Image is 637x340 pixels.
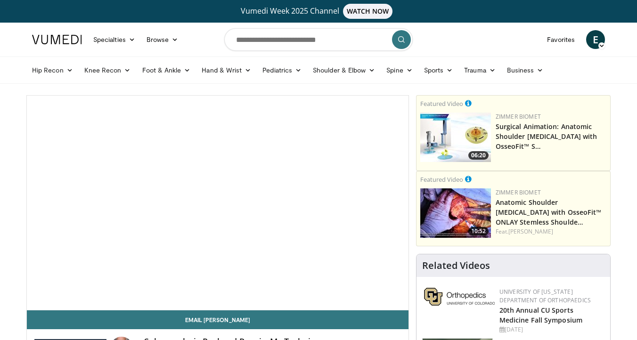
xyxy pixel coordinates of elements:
h4: Related Videos [422,260,490,271]
a: 10:52 [420,188,491,238]
a: Zimmer Biomet [496,188,541,196]
a: Favorites [541,30,580,49]
video-js: Video Player [27,96,408,310]
a: Anatomic Shoulder [MEDICAL_DATA] with OsseoFit™ ONLAY Stemless Shoulde… [496,198,602,227]
a: Shoulder & Elbow [307,61,381,80]
img: 355603a8-37da-49b6-856f-e00d7e9307d3.png.150x105_q85_autocrop_double_scale_upscale_version-0.2.png [424,288,495,306]
small: Featured Video [420,175,463,184]
span: 06:20 [468,151,489,160]
div: Feat. [496,227,606,236]
a: E [586,30,605,49]
img: VuMedi Logo [32,35,82,44]
a: Surgical Animation: Anatomic Shoulder [MEDICAL_DATA] with OsseoFit™ S… [496,122,597,151]
a: Zimmer Biomet [496,113,541,121]
a: Email [PERSON_NAME] [27,310,408,329]
a: [PERSON_NAME] [508,227,553,235]
small: Featured Video [420,99,463,108]
a: Knee Recon [79,61,137,80]
a: Specialties [88,30,141,49]
a: Business [501,61,549,80]
input: Search topics, interventions [224,28,413,51]
span: 10:52 [468,227,489,235]
a: Foot & Ankle [137,61,196,80]
a: 20th Annual CU Sports Medicine Fall Symposium [499,306,582,324]
span: WATCH NOW [343,4,393,19]
a: Hip Recon [26,61,79,80]
a: Pediatrics [257,61,307,80]
a: 06:20 [420,113,491,162]
a: Spine [381,61,418,80]
a: Sports [418,61,459,80]
a: Hand & Wrist [196,61,257,80]
div: [DATE] [499,325,603,334]
a: Trauma [458,61,501,80]
img: 84e7f812-2061-4fff-86f6-cdff29f66ef4.150x105_q85_crop-smart_upscale.jpg [420,113,491,162]
img: 68921608-6324-4888-87da-a4d0ad613160.150x105_q85_crop-smart_upscale.jpg [420,188,491,238]
a: Browse [141,30,184,49]
a: Vumedi Week 2025 ChannelWATCH NOW [33,4,604,19]
a: University of [US_STATE] Department of Orthopaedics [499,288,591,304]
